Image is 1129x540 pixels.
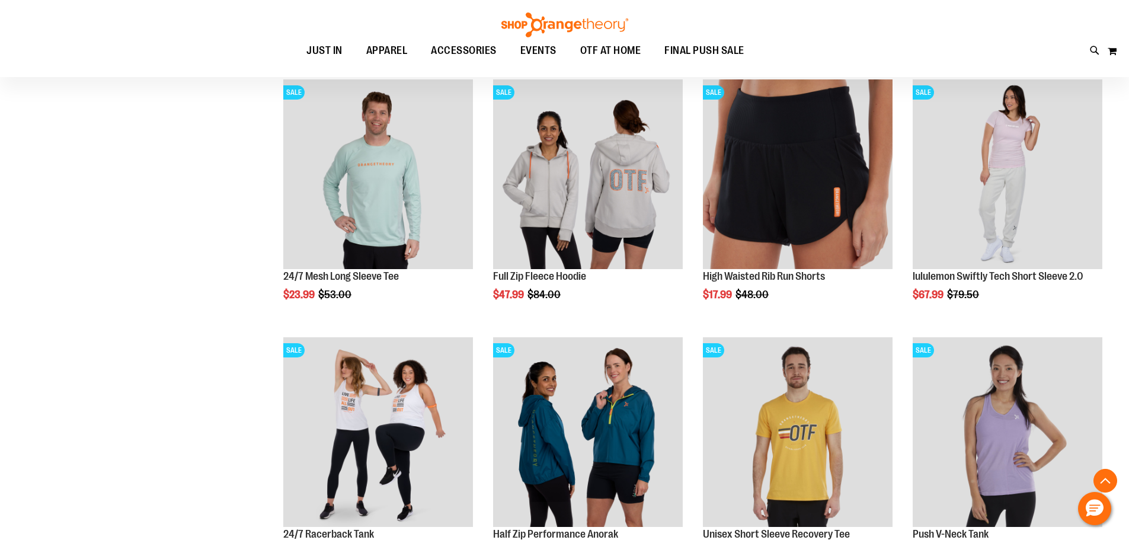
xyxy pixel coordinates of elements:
[527,289,562,301] span: $84.00
[493,343,514,357] span: SALE
[735,289,770,301] span: $48.00
[366,37,408,64] span: APPAREL
[493,337,683,527] img: Half Zip Performance Anorak
[703,343,724,357] span: SALE
[318,289,353,301] span: $53.00
[913,270,1083,282] a: lululemon Swiftly Tech Short Sleeve 2.0
[568,37,653,65] a: OTF AT HOME
[703,337,893,529] a: Product image for Unisex Short Sleeve Recovery TeeSALE
[913,337,1102,529] a: Product image for Push V-Neck TankSALE
[1078,492,1111,525] button: Hello, have a question? Let’s chat.
[493,528,618,540] a: Half Zip Performance Anorak
[419,37,508,65] a: ACCESSORIES
[283,289,316,301] span: $23.99
[500,12,630,37] img: Shop Orangetheory
[703,79,893,269] img: High Waisted Rib Run Shorts
[520,37,556,64] span: EVENTS
[487,74,689,331] div: product
[703,79,893,271] a: High Waisted Rib Run ShortsSALE
[907,74,1108,331] div: product
[913,79,1102,269] img: lululemon Swiftly Tech Short Sleeve 2.0
[295,37,354,65] a: JUST IN
[913,343,934,357] span: SALE
[493,85,514,100] span: SALE
[913,528,989,540] a: Push V-Neck Tank
[354,37,420,65] a: APPAREL
[493,79,683,271] a: Main Image of 1457091SALE
[283,79,473,271] a: Main Image of 1457095SALE
[283,337,473,529] a: 24/7 Racerback TankSALE
[913,337,1102,527] img: Product image for Push V-Neck Tank
[283,270,399,282] a: 24/7 Mesh Long Sleeve Tee
[913,289,945,301] span: $67.99
[947,289,981,301] span: $79.50
[493,79,683,269] img: Main Image of 1457091
[580,37,641,64] span: OTF AT HOME
[283,85,305,100] span: SALE
[493,270,586,282] a: Full Zip Fleece Hoodie
[664,37,744,64] span: FINAL PUSH SALE
[703,289,734,301] span: $17.99
[913,79,1102,271] a: lululemon Swiftly Tech Short Sleeve 2.0SALE
[306,37,343,64] span: JUST IN
[283,337,473,527] img: 24/7 Racerback Tank
[913,85,934,100] span: SALE
[493,337,683,529] a: Half Zip Performance AnorakSALE
[283,79,473,269] img: Main Image of 1457095
[283,343,305,357] span: SALE
[697,74,898,331] div: product
[703,337,893,527] img: Product image for Unisex Short Sleeve Recovery Tee
[508,37,568,65] a: EVENTS
[277,74,479,331] div: product
[703,528,850,540] a: Unisex Short Sleeve Recovery Tee
[653,37,756,64] a: FINAL PUSH SALE
[703,270,825,282] a: High Waisted Rib Run Shorts
[703,85,724,100] span: SALE
[431,37,497,64] span: ACCESSORIES
[283,528,374,540] a: 24/7 Racerback Tank
[1093,469,1117,493] button: Back To Top
[493,289,526,301] span: $47.99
